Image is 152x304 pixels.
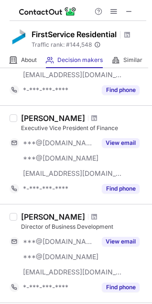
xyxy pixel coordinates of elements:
button: Reveal Button [102,283,140,292]
span: ***@[DOMAIN_NAME] [23,139,96,147]
img: ContactOut v5.3.10 [19,6,76,17]
button: Reveal Button [102,184,140,193]
span: [EMAIL_ADDRESS][DOMAIN_NAME] [23,169,122,178]
span: Traffic rank: # 144,548 [32,41,92,48]
span: [EMAIL_ADDRESS][DOMAIN_NAME] [23,71,122,79]
button: Reveal Button [102,138,140,148]
span: Similar [123,56,142,64]
button: Reveal Button [102,237,140,246]
img: 703f75eef923ec6a2d020041bb61360c [10,27,29,46]
span: ***@[DOMAIN_NAME] [23,237,96,246]
div: [PERSON_NAME] [21,212,85,222]
div: Director of Business Development [21,223,146,231]
span: About [21,56,37,64]
button: Reveal Button [102,85,140,95]
h1: FirstService Residential [32,29,117,40]
span: ***@[DOMAIN_NAME] [23,253,98,261]
div: [PERSON_NAME] [21,113,85,123]
span: [EMAIL_ADDRESS][DOMAIN_NAME] [23,268,122,276]
div: Executive Vice President of Finance [21,124,146,132]
span: ***@[DOMAIN_NAME] [23,154,98,162]
span: Decision makers [57,56,103,64]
